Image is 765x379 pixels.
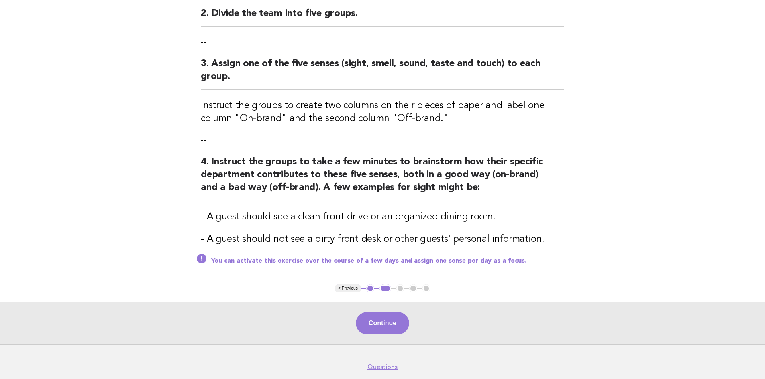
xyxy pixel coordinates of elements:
p: You can activate this exercise over the course of a few days and assign one sense per day as a fo... [211,257,564,265]
h3: - A guest should not see a dirty front desk or other guests' personal information. [201,233,564,246]
h2: 4. Instruct the groups to take a few minutes to brainstorm how their specific department contribu... [201,156,564,201]
a: Questions [367,363,398,371]
button: 2 [379,284,391,292]
button: 1 [366,284,374,292]
h3: Instruct the groups to create two columns on their pieces of paper and label one column "On-brand... [201,99,564,125]
button: < Previous [335,284,361,292]
button: Continue [356,312,409,334]
h2: 3. Assign one of the five senses (sight, smell, sound, taste and touch) to each group. [201,57,564,90]
p: -- [201,135,564,146]
h2: 2. Divide the team into five groups. [201,7,564,27]
p: -- [201,36,564,48]
h3: - A guest should see a clean front drive or an organized dining room. [201,211,564,223]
